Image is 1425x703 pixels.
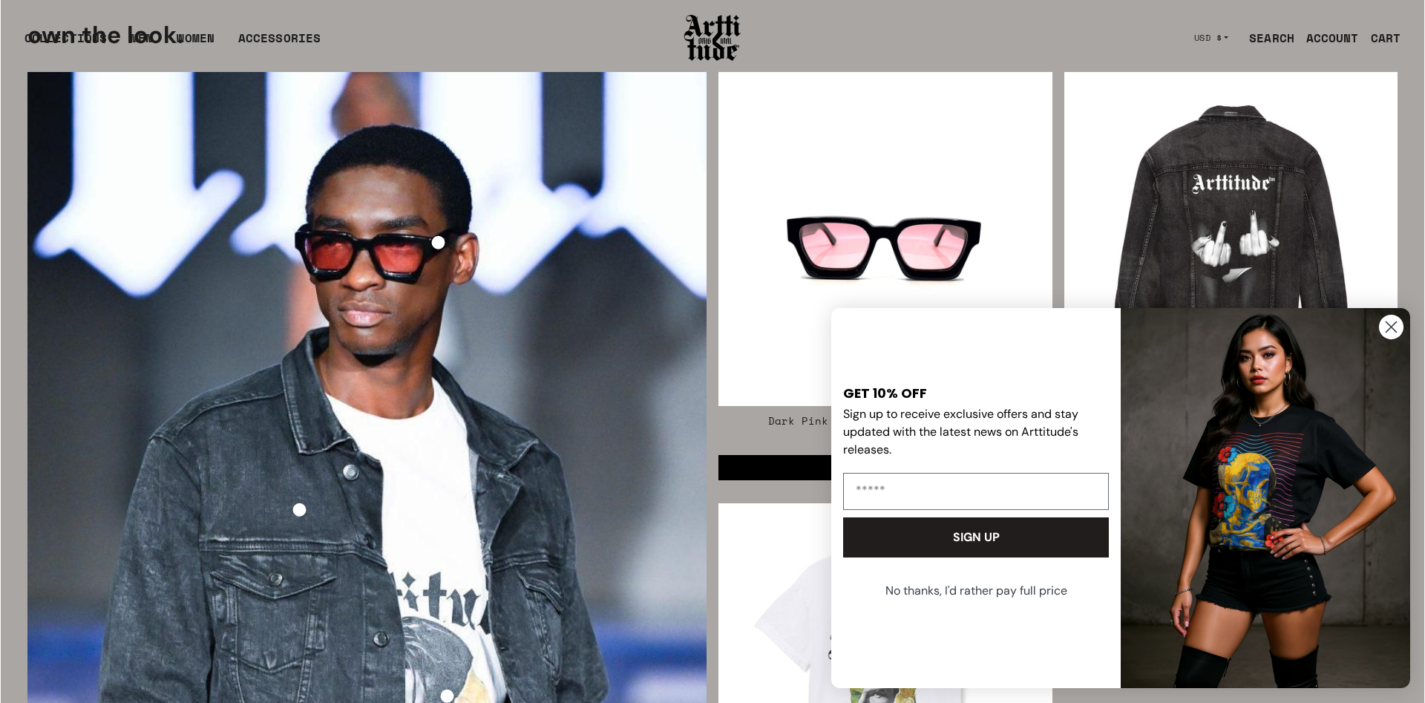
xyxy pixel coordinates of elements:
button: USD $ [1185,22,1238,54]
img: Intermittent Explosive 1.0 Denim jacket [1064,72,1398,406]
div: COLLECTIONS [24,29,107,59]
ul: Main navigation [13,29,332,59]
a: Dark Pink Street Fashion sunglasses [768,413,1002,428]
button: Close dialog [1378,314,1404,340]
button: Add to Cart [718,455,1052,480]
a: Open cart [1359,23,1401,53]
span: Sign up to receive exclusive offers and stay updated with the latest news on Arttitude's releases. [843,406,1078,457]
a: SEARCH [1237,23,1294,53]
span: GET 10% OFF [843,384,927,402]
button: No thanks, I'd rather pay full price [842,572,1110,609]
div: FLYOUT Form [816,293,1425,703]
span: USD $ [1194,32,1222,44]
input: Email [843,473,1109,510]
img: Arttitude [683,13,742,63]
a: MEN [131,29,153,59]
button: SIGN UP [843,517,1109,558]
a: WOMEN [177,29,214,59]
img: Dark Pink Street Fashion sunglasses [718,72,1052,406]
div: CART [1371,29,1401,47]
img: 88b40c6e-4fbe-451e-b692-af676383430e.jpeg [1121,308,1410,688]
a: ACCOUNT [1294,23,1359,53]
div: ACCESSORIES [238,29,321,59]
